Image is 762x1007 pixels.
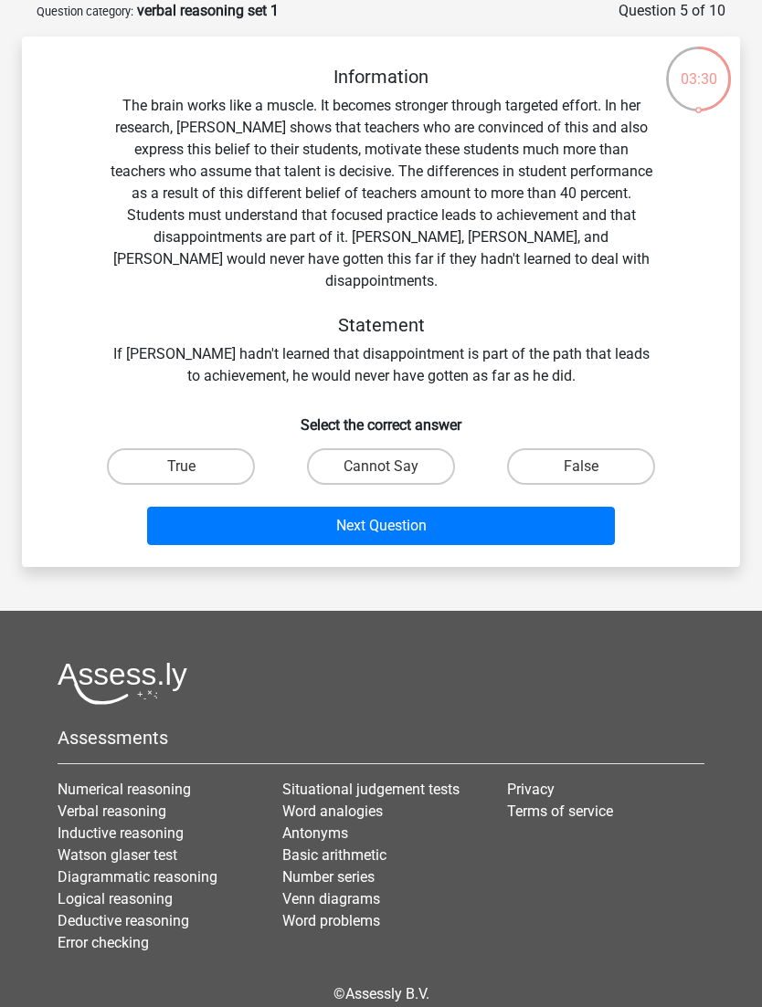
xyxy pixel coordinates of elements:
img: Assessly logo [58,662,187,705]
h6: Select the correct answer [51,402,711,434]
a: Terms of service [507,802,613,820]
a: Logical reasoning [58,890,173,907]
div: The brain works like a muscle. It becomes stronger through targeted effort. In her research, [PER... [51,66,711,387]
a: Assessly B.V. [345,985,429,1002]
a: Diagrammatic reasoning [58,868,217,886]
div: 03:30 [664,45,733,90]
h5: Information [110,66,652,88]
a: Situational judgement tests [282,781,460,798]
a: Watson glaser test [58,846,177,864]
button: Next Question [147,507,615,545]
a: Verbal reasoning [58,802,166,820]
a: Deductive reasoning [58,912,189,929]
a: Number series [282,868,375,886]
a: Error checking [58,934,149,951]
label: True [107,448,255,485]
a: Word problems [282,912,380,929]
a: Venn diagrams [282,890,380,907]
a: Antonyms [282,824,348,842]
label: Cannot Say [307,448,455,485]
a: Basic arithmetic [282,846,386,864]
label: False [507,448,655,485]
a: Numerical reasoning [58,781,191,798]
h5: Assessments [58,727,704,749]
a: Privacy [507,781,555,798]
strong: verbal reasoning set 1 [137,2,279,19]
a: Inductive reasoning [58,824,184,842]
h5: Statement [110,314,652,336]
a: Word analogies [282,802,383,820]
small: Question category: [37,5,133,18]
